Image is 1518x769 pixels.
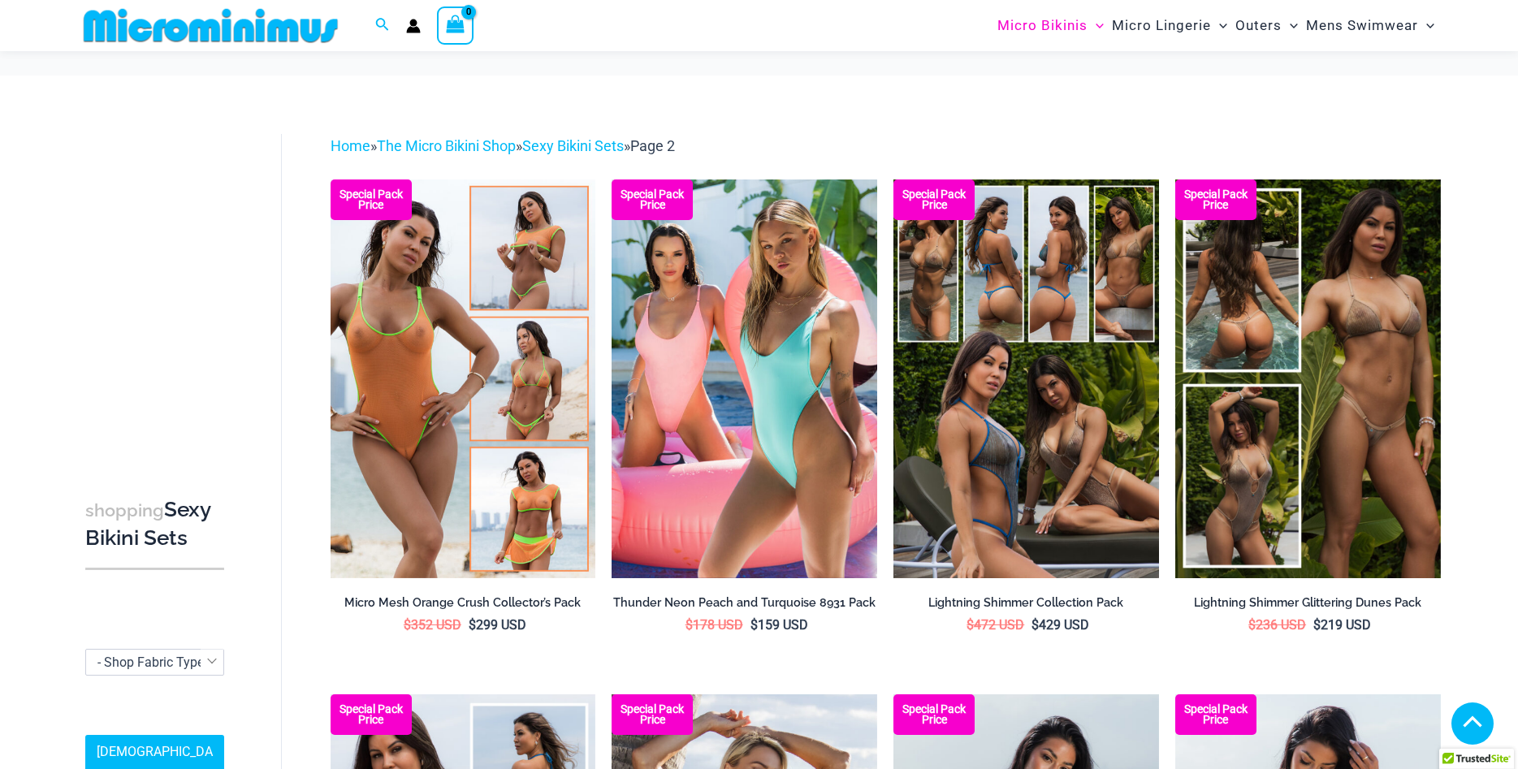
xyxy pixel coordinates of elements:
[1211,5,1227,46] span: Menu Toggle
[331,189,412,210] b: Special Pack Price
[1418,5,1434,46] span: Menu Toggle
[612,704,693,725] b: Special Pack Price
[1302,5,1438,46] a: Mens SwimwearMenu ToggleMenu Toggle
[612,595,877,616] a: Thunder Neon Peach and Turquoise 8931 Pack
[893,179,1159,577] img: Lightning Shimmer Collection
[630,137,675,154] span: Page 2
[1088,5,1104,46] span: Menu Toggle
[1313,617,1321,633] span: $
[406,19,421,33] a: Account icon link
[469,617,526,633] bdi: 299 USD
[331,704,412,725] b: Special Pack Price
[85,500,164,521] span: shopping
[893,595,1159,611] h2: Lightning Shimmer Collection Pack
[1231,5,1302,46] a: OutersMenu ToggleMenu Toggle
[404,617,411,633] span: $
[612,595,877,611] h2: Thunder Neon Peach and Turquoise 8931 Pack
[893,595,1159,616] a: Lightning Shimmer Collection Pack
[97,655,204,670] span: - Shop Fabric Type
[1031,617,1089,633] bdi: 429 USD
[331,137,675,154] span: » » »
[685,617,693,633] span: $
[377,137,516,154] a: The Micro Bikini Shop
[77,7,344,44] img: MM SHOP LOGO FLAT
[86,650,223,675] span: - Shop Fabric Type
[1175,595,1441,616] a: Lightning Shimmer Glittering Dunes Pack
[331,179,596,577] a: Collectors Pack Orange Micro Mesh Orange Crush 801 One Piece 02Micro Mesh Orange Crush 801 One Pi...
[1248,617,1306,633] bdi: 236 USD
[685,617,743,633] bdi: 178 USD
[1248,617,1256,633] span: $
[967,617,1024,633] bdi: 472 USD
[1282,5,1298,46] span: Menu Toggle
[750,617,758,633] span: $
[1175,595,1441,611] h2: Lightning Shimmer Glittering Dunes Pack
[997,5,1088,46] span: Micro Bikinis
[893,189,975,210] b: Special Pack Price
[612,179,877,577] img: Thunder Pack
[1175,189,1256,210] b: Special Pack Price
[1031,617,1039,633] span: $
[893,704,975,725] b: Special Pack Price
[85,496,224,552] h3: Sexy Bikini Sets
[437,6,474,44] a: View Shopping Cart, empty
[85,121,231,446] iframe: TrustedSite Certified
[991,2,1442,49] nav: Site Navigation
[331,595,596,616] a: Micro Mesh Orange Crush Collector’s Pack
[993,5,1108,46] a: Micro BikinisMenu ToggleMenu Toggle
[469,617,476,633] span: $
[1175,179,1441,577] img: Lightning Shimmer Dune
[1108,5,1231,46] a: Micro LingerieMenu ToggleMenu Toggle
[750,617,808,633] bdi: 159 USD
[1313,617,1371,633] bdi: 219 USD
[1235,5,1282,46] span: Outers
[331,179,596,577] img: Collectors Pack Orange
[612,179,877,577] a: Thunder Pack Thunder Turquoise 8931 One Piece 09v2Thunder Turquoise 8931 One Piece 09v2
[967,617,974,633] span: $
[522,137,624,154] a: Sexy Bikini Sets
[612,189,693,210] b: Special Pack Price
[331,595,596,611] h2: Micro Mesh Orange Crush Collector’s Pack
[331,137,370,154] a: Home
[85,649,224,676] span: - Shop Fabric Type
[1175,704,1256,725] b: Special Pack Price
[1112,5,1211,46] span: Micro Lingerie
[375,15,390,36] a: Search icon link
[893,179,1159,577] a: Lightning Shimmer Collection Lightning Shimmer Ocean Shimmer 317 Tri Top 469 Thong 08Lightning Sh...
[1175,179,1441,577] a: Lightning Shimmer Dune Lightning Shimmer Glittering Dunes 317 Tri Top 469 Thong 02Lightning Shimm...
[404,617,461,633] bdi: 352 USD
[1306,5,1418,46] span: Mens Swimwear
